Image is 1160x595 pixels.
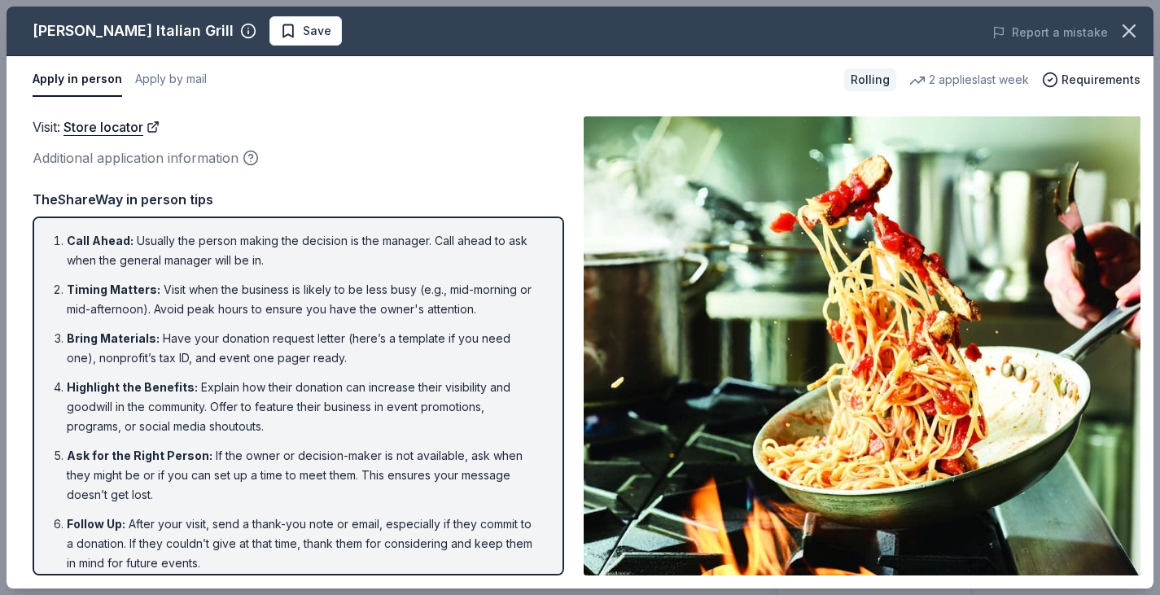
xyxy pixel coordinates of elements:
[67,517,125,531] span: Follow Up :
[33,63,122,97] button: Apply in person
[67,446,540,505] li: If the owner or decision-maker is not available, ask when they might be or if you can set up a ti...
[67,448,212,462] span: Ask for the Right Person :
[584,116,1140,575] img: Image for Carrabba's Italian Grill
[67,514,540,573] li: After your visit, send a thank-you note or email, especially if they commit to a donation. If the...
[67,234,134,247] span: Call Ahead :
[269,16,342,46] button: Save
[33,116,564,138] div: Visit :
[67,378,540,436] li: Explain how their donation can increase their visibility and goodwill in the community. Offer to ...
[67,282,160,296] span: Timing Matters :
[844,68,896,91] div: Rolling
[67,280,540,319] li: Visit when the business is likely to be less busy (e.g., mid-morning or mid-afternoon). Avoid pea...
[1042,70,1140,90] button: Requirements
[909,70,1029,90] div: 2 applies last week
[33,147,564,168] div: Additional application information
[63,116,160,138] a: Store locator
[67,329,540,368] li: Have your donation request letter (here’s a template if you need one), nonprofit’s tax ID, and ev...
[303,21,331,41] span: Save
[67,380,198,394] span: Highlight the Benefits :
[33,18,234,44] div: [PERSON_NAME] Italian Grill
[33,189,564,210] div: TheShareWay in person tips
[67,231,540,270] li: Usually the person making the decision is the manager. Call ahead to ask when the general manager...
[67,331,160,345] span: Bring Materials :
[992,23,1108,42] button: Report a mistake
[1062,70,1140,90] span: Requirements
[135,63,207,97] button: Apply by mail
